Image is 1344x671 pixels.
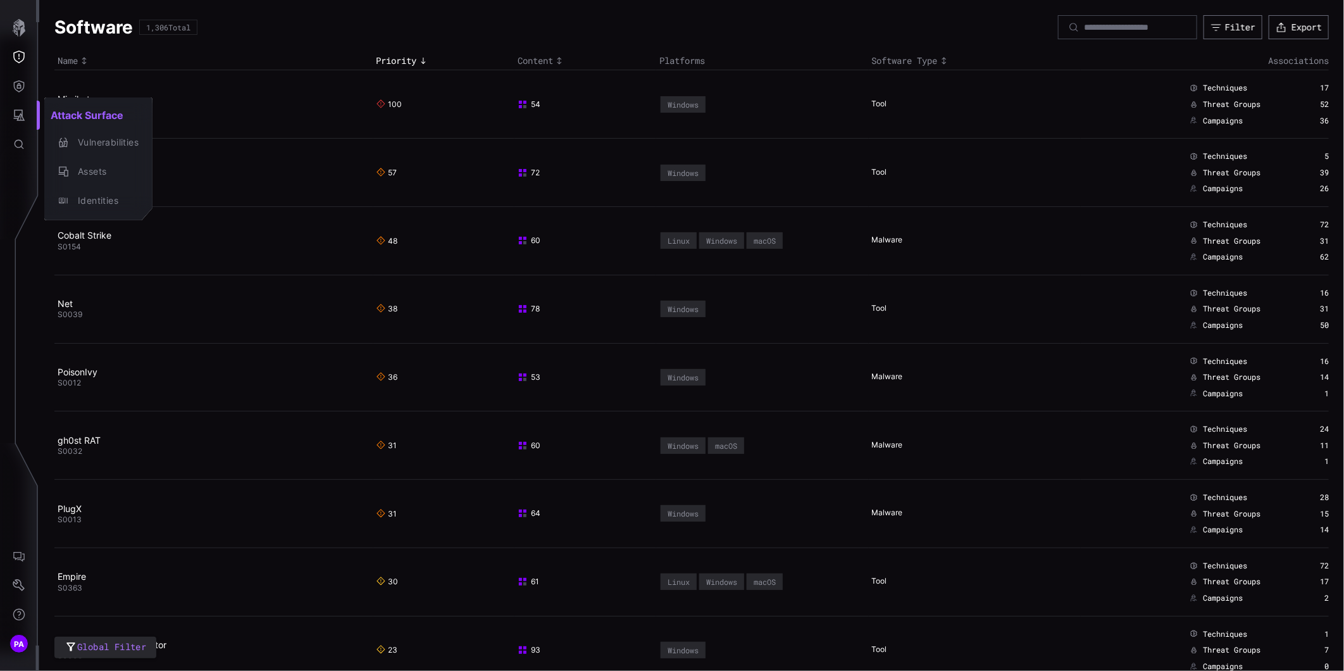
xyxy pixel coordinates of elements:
[44,157,152,186] button: Assets
[72,135,139,151] div: Vulnerabilities
[72,164,139,180] div: Assets
[44,103,152,128] h2: Attack Surface
[44,128,152,157] button: Vulnerabilities
[72,193,139,209] div: Identities
[44,186,152,215] button: Identities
